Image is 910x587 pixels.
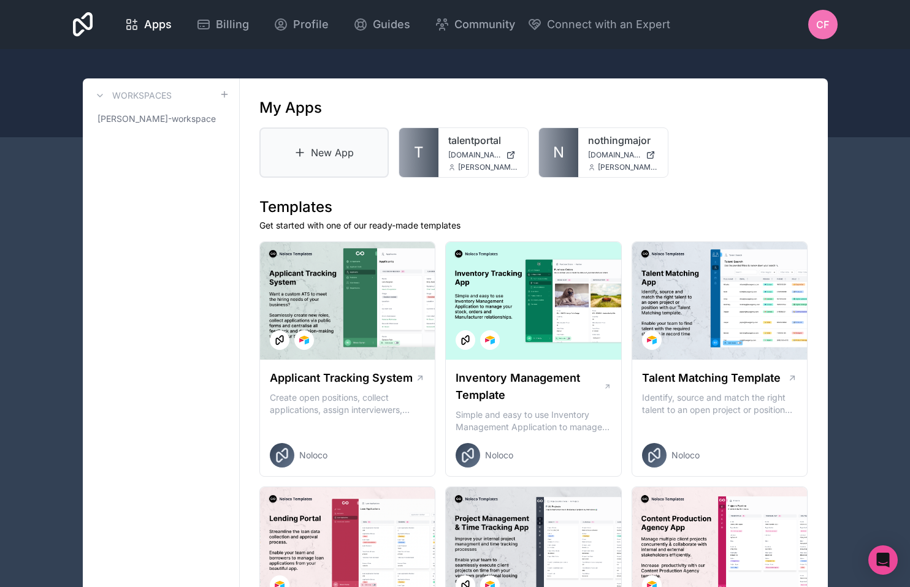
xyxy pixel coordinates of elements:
[547,16,670,33] span: Connect with an Expert
[485,335,495,345] img: Airtable Logo
[647,335,657,345] img: Airtable Logo
[343,11,420,38] a: Guides
[259,127,389,178] a: New App
[868,545,898,575] div: Open Intercom Messenger
[588,133,658,148] a: nothingmajor
[527,16,670,33] button: Connect with an Expert
[399,128,438,177] a: T
[112,89,172,102] h3: Workspaces
[553,143,564,162] span: N
[454,16,515,33] span: Community
[425,11,525,38] a: Community
[598,162,658,172] span: [PERSON_NAME][EMAIL_ADDRESS][DOMAIN_NAME]
[588,150,658,160] a: [DOMAIN_NAME]
[539,128,578,177] a: N
[186,11,259,38] a: Billing
[448,150,518,160] a: [DOMAIN_NAME]
[588,150,641,160] span: [DOMAIN_NAME]
[299,449,327,461] span: Noloco
[816,17,829,32] span: CF
[458,162,518,172] span: [PERSON_NAME][EMAIL_ADDRESS][DOMAIN_NAME]
[264,11,338,38] a: Profile
[456,369,603,404] h1: Inventory Management Template
[485,449,513,461] span: Noloco
[671,449,700,461] span: Noloco
[414,143,424,162] span: T
[448,133,518,148] a: talentportal
[293,16,329,33] span: Profile
[115,11,182,38] a: Apps
[448,150,501,160] span: [DOMAIN_NAME]
[270,392,426,416] p: Create open positions, collect applications, assign interviewers, centralise candidate feedback a...
[93,88,172,103] a: Workspaces
[259,197,808,217] h1: Templates
[93,108,229,130] a: [PERSON_NAME]-workspace
[456,409,611,433] p: Simple and easy to use Inventory Management Application to manage your stock, orders and Manufact...
[270,369,413,387] h1: Applicant Tracking System
[642,369,781,387] h1: Talent Matching Template
[299,335,309,345] img: Airtable Logo
[144,16,172,33] span: Apps
[259,219,808,232] p: Get started with one of our ready-made templates
[97,113,216,125] span: [PERSON_NAME]-workspace
[373,16,410,33] span: Guides
[259,98,322,118] h1: My Apps
[642,392,798,416] p: Identify, source and match the right talent to an open project or position with our Talent Matchi...
[216,16,249,33] span: Billing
